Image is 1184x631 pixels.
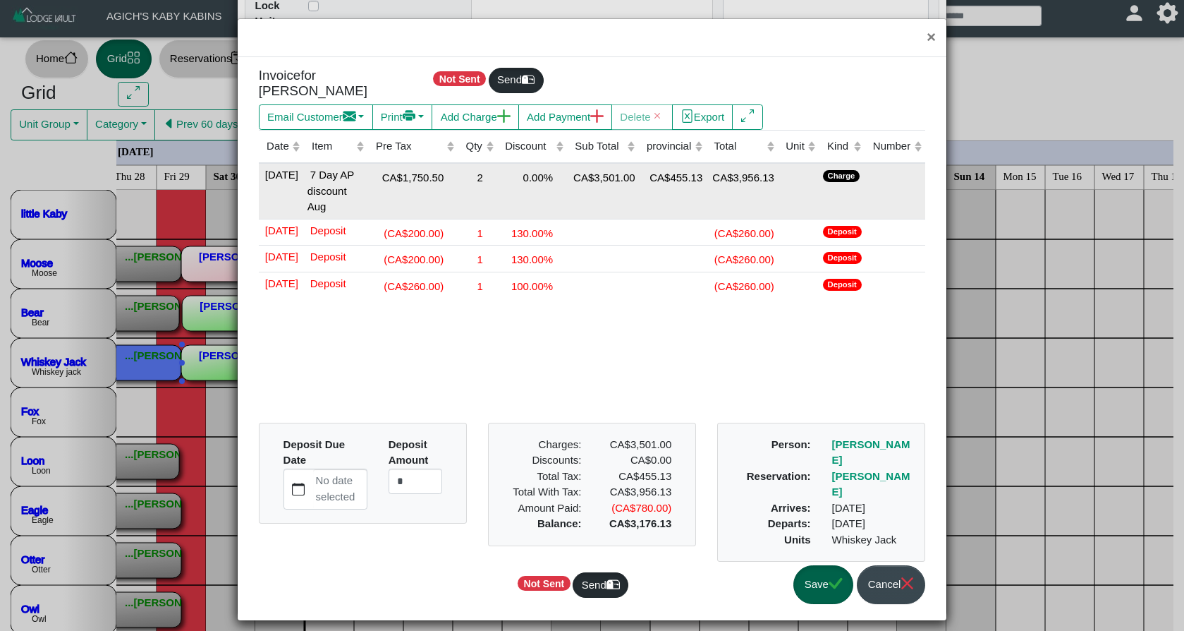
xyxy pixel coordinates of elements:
button: arrows angle expand [732,104,762,130]
button: Email Customerenvelope fill [259,104,373,130]
div: (CA$260.00) [709,276,774,295]
span: [DATE] [262,166,298,181]
div: Whiskey Jack [822,532,922,548]
button: file excelExport [672,104,733,130]
div: 2 [461,167,494,186]
div: CA$455.13 [602,469,671,485]
svg: x [901,577,914,590]
div: (CA$200.00) [372,223,455,242]
div: Qty [466,138,482,155]
b: Reservation: [747,470,811,482]
svg: printer fill [403,109,416,123]
b: Balance: [537,517,582,529]
div: CA$0.00 [592,452,682,469]
div: Charges: [502,437,592,453]
b: CA$3,176.13 [609,517,671,529]
span: 7 Day AP discount Aug [307,166,354,212]
div: Pre Tax [376,138,443,155]
button: Savecheck [793,565,853,604]
button: calendar [284,469,313,509]
div: Kind [827,138,850,155]
label: No date selected [313,469,367,509]
b: Person: [771,438,811,450]
div: provincial [647,138,691,155]
button: Sendmailbox2 [573,572,628,598]
button: Deletex [611,104,673,130]
div: Total Tax: [502,469,592,485]
div: CA$455.13 [642,167,703,186]
div: 1 [461,276,494,295]
div: 130.00% [501,223,563,242]
span: CA$3,501.00 [610,438,672,450]
svg: file excel [681,109,694,123]
div: 1 [461,249,494,268]
div: (CA$260.00) [709,249,774,268]
div: 0.00% [501,167,563,186]
button: Printprinter fill [372,104,433,130]
div: 1 [461,223,494,242]
div: Sub Total [575,138,623,155]
div: 130.00% [501,249,563,268]
div: Discount [505,138,552,155]
svg: plus lg [590,109,604,123]
div: (CA$260.00) [709,223,774,242]
svg: check [829,577,842,590]
div: (CA$200.00) [372,249,455,268]
b: Units [784,534,811,546]
button: Add Paymentplus lg [518,104,612,130]
div: Discounts: [502,452,592,469]
div: 100.00% [501,276,563,295]
button: Close [916,19,946,56]
b: Departs: [768,517,811,529]
div: Item [312,138,353,155]
span: Deposit [307,222,346,236]
span: [DATE] [262,248,298,263]
div: CA$3,501.00 [570,167,635,186]
div: [DATE] [822,500,922,517]
svg: mailbox2 [606,577,620,591]
div: Amount Paid: [502,500,592,517]
span: Deposit [307,248,346,263]
div: (CA$780.00) [592,500,682,517]
b: Deposit Amount [389,438,429,467]
div: Total With Tax: [502,484,592,500]
span: [DATE] [262,222,298,236]
svg: calendar [292,483,305,496]
div: CA$3,956.13 [709,167,774,186]
div: (CA$260.00) [372,276,455,295]
span: Not Sent [433,71,486,86]
b: Arrives: [771,502,811,514]
a: [PERSON_NAME] [832,438,910,467]
button: Sendmailbox2 [489,68,544,93]
div: Number [873,138,910,155]
div: [DATE] [822,516,922,532]
button: Add Chargeplus lg [432,104,518,130]
h5: Invoice [259,68,410,100]
button: Cancelx [857,565,925,604]
svg: mailbox2 [522,73,535,86]
div: Total [714,138,763,155]
span: Not Sent [518,576,570,591]
div: Date [267,138,289,155]
svg: envelope fill [343,109,356,123]
svg: arrows angle expand [741,109,755,123]
span: Deposit [307,275,346,289]
div: CA$3,956.13 [592,484,682,500]
span: [DATE] [262,275,298,289]
div: CA$1,750.50 [372,167,455,186]
span: for [PERSON_NAME] [259,68,367,99]
div: Unit [786,138,805,155]
svg: plus lg [497,109,511,123]
b: Deposit Due Date [283,438,346,467]
a: [PERSON_NAME] [832,470,910,498]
